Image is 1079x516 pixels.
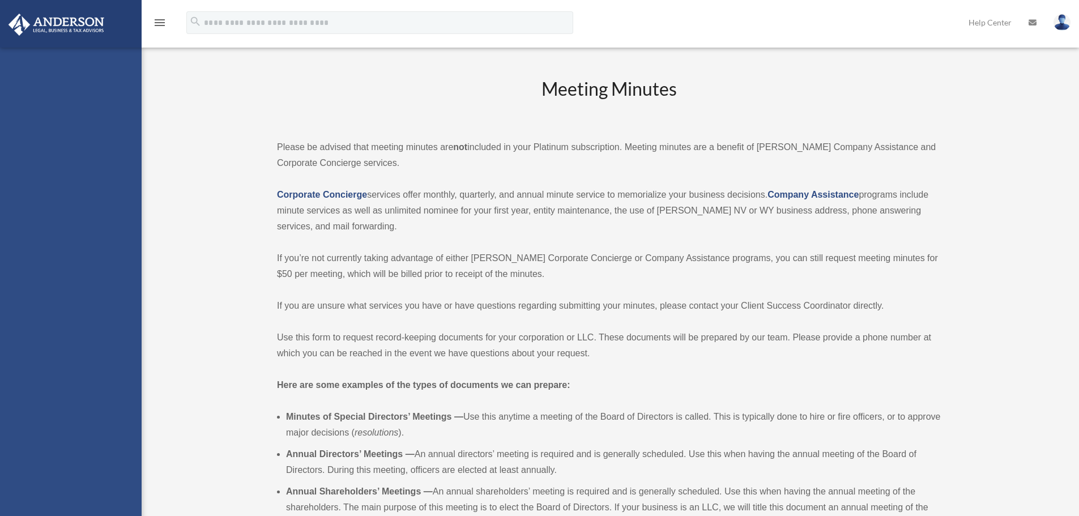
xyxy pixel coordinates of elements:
[277,139,941,171] p: Please be advised that meeting minutes are included in your Platinum subscription. Meeting minute...
[277,76,941,123] h2: Meeting Minutes
[286,449,415,459] b: Annual Directors’ Meetings —
[277,187,941,234] p: services offer monthly, quarterly, and annual minute service to memorialize your business decisio...
[1054,14,1071,31] img: User Pic
[5,14,108,36] img: Anderson Advisors Platinum Portal
[286,487,433,496] b: Annual Shareholders’ Meetings —
[355,428,398,437] em: resolutions
[153,16,167,29] i: menu
[277,380,570,390] strong: Here are some examples of the types of documents we can prepare:
[286,412,463,421] b: Minutes of Special Directors’ Meetings —
[153,20,167,29] a: menu
[453,142,467,152] strong: not
[277,330,941,361] p: Use this form to request record-keeping documents for your corporation or LLC. These documents wi...
[277,298,941,314] p: If you are unsure what services you have or have questions regarding submitting your minutes, ple...
[767,190,859,199] a: Company Assistance
[277,250,941,282] p: If you’re not currently taking advantage of either [PERSON_NAME] Corporate Concierge or Company A...
[286,446,941,478] li: An annual directors’ meeting is required and is generally scheduled. Use this when having the ann...
[189,15,202,28] i: search
[286,409,941,441] li: Use this anytime a meeting of the Board of Directors is called. This is typically done to hire or...
[277,190,367,199] a: Corporate Concierge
